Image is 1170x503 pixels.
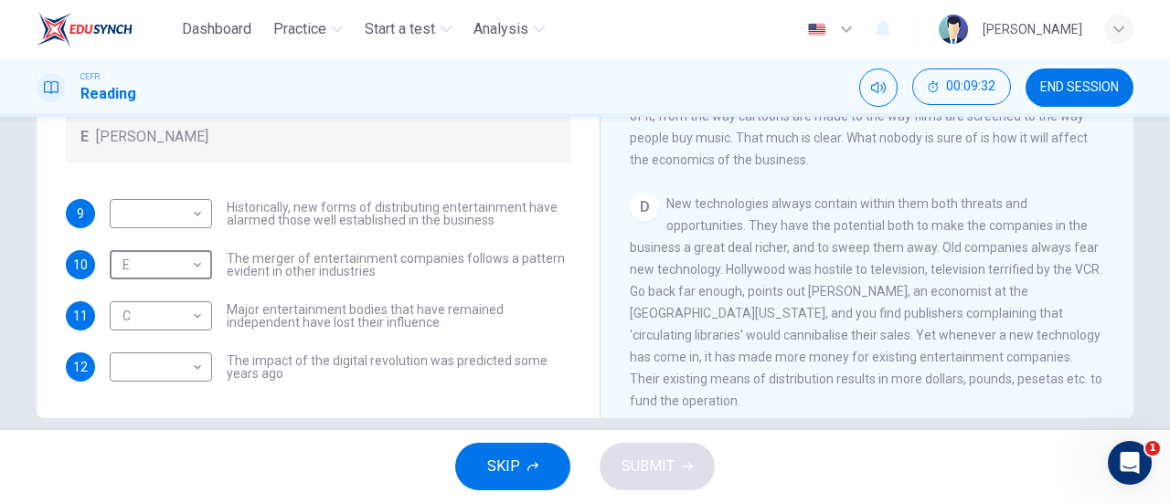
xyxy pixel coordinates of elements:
button: END SESSION [1026,68,1133,107]
span: Historically, new forms of distributing entertainment have alarmed those well established in the ... [227,201,570,226]
button: Analysis [466,13,552,46]
span: 10 [73,258,88,271]
span: Major entertainment bodies that have remained independent have lost their influence [227,303,570,329]
span: Start a test [365,18,435,40]
span: CEFR [80,70,100,83]
a: EduSynch logo [37,11,175,47]
div: C [110,290,206,342]
span: SKIP [487,454,520,479]
button: Start a test [357,13,459,46]
span: [PERSON_NAME] [96,126,208,148]
span: 9 [77,207,84,220]
span: END SESSION [1040,80,1119,95]
div: Hide [912,68,1011,107]
div: E [110,239,206,291]
span: 12 [73,361,88,373]
span: New technologies always contain within them both threats and opportunities. They have the potenti... [630,196,1102,408]
img: Profile picture [939,15,968,44]
span: Dashboard [182,18,251,40]
iframe: Intercom live chat [1108,441,1152,485]
span: The impact of the digital revolution was predicted some years ago [227,354,570,380]
button: Practice [266,13,350,46]
button: 00:09:32 [912,68,1011,105]
span: The merger of entertainment companies follows a pattern evident in other industries [227,252,570,278]
span: 11 [73,309,88,322]
h1: Reading [80,83,136,105]
span: 00:09:32 [946,79,995,94]
span: E [80,126,89,148]
div: Mute [859,68,898,107]
span: Analysis [473,18,528,40]
img: EduSynch logo [37,11,133,47]
div: D [630,193,659,222]
span: 1 [1145,441,1160,456]
div: [PERSON_NAME] [983,18,1082,40]
button: Dashboard [175,13,259,46]
span: Practice [273,18,326,40]
img: en [805,23,828,37]
button: SKIP [455,443,570,490]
